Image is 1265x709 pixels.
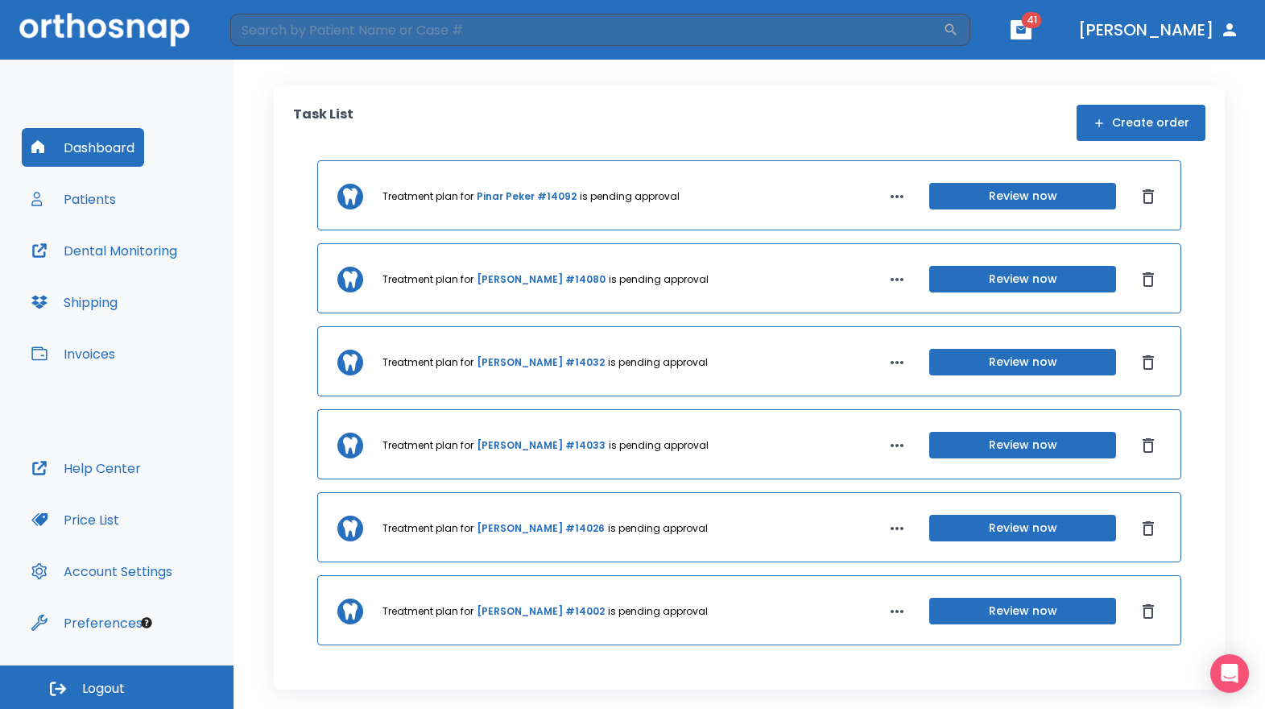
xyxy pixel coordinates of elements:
[1135,184,1161,209] button: Dismiss
[608,604,708,619] p: is pending approval
[477,604,605,619] a: [PERSON_NAME] #14002
[1210,654,1249,693] div: Open Intercom Messenger
[230,14,943,46] input: Search by Patient Name or Case #
[929,349,1116,375] button: Review now
[22,128,144,167] button: Dashboard
[608,355,708,370] p: is pending approval
[22,500,129,539] button: Price List
[22,449,151,487] button: Help Center
[929,266,1116,292] button: Review now
[1135,267,1161,292] button: Dismiss
[609,438,709,453] p: is pending approval
[382,438,473,453] p: Treatment plan for
[929,515,1116,541] button: Review now
[1072,15,1246,44] button: [PERSON_NAME]
[1077,105,1205,141] button: Create order
[22,283,127,321] button: Shipping
[382,272,473,287] p: Treatment plan for
[609,272,709,287] p: is pending approval
[580,189,680,204] p: is pending approval
[477,438,606,453] a: [PERSON_NAME] #14033
[22,180,126,218] button: Patients
[382,604,473,619] p: Treatment plan for
[477,189,577,204] a: Pinar Peker #14092
[929,432,1116,458] button: Review now
[1022,12,1042,28] span: 41
[608,521,708,536] p: is pending approval
[19,13,190,46] img: Orthosnap
[477,355,605,370] a: [PERSON_NAME] #14032
[82,680,125,698] span: Logout
[22,603,152,642] button: Preferences
[382,521,473,536] p: Treatment plan for
[382,355,473,370] p: Treatment plan for
[477,521,605,536] a: [PERSON_NAME] #14026
[139,616,154,630] div: Tooltip anchor
[22,231,187,270] button: Dental Monitoring
[477,272,606,287] a: [PERSON_NAME] #14080
[1135,516,1161,541] button: Dismiss
[293,105,353,141] p: Task List
[929,183,1116,209] button: Review now
[1135,350,1161,375] button: Dismiss
[382,189,473,204] p: Treatment plan for
[929,598,1116,624] button: Review now
[1135,433,1161,458] button: Dismiss
[22,334,125,373] button: Invoices
[1135,599,1161,624] button: Dismiss
[22,552,182,591] button: Account Settings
